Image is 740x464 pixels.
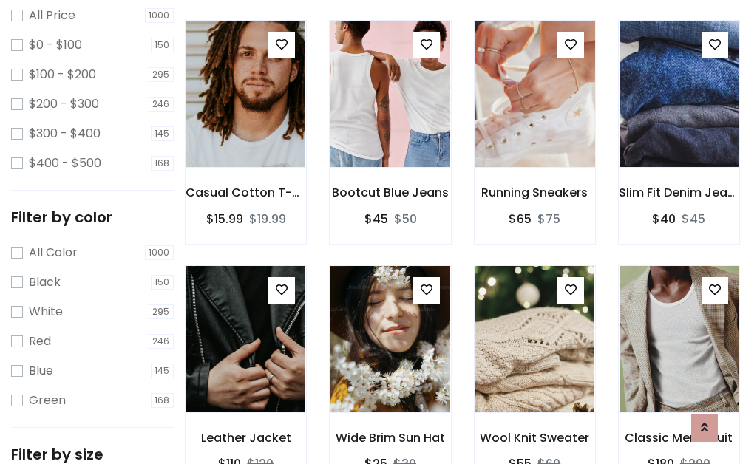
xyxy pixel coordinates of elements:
label: White [29,303,63,321]
span: 150 [151,275,174,290]
span: 1000 [145,8,174,23]
del: $19.99 [249,211,286,228]
label: All Price [29,7,75,24]
h6: Bootcut Blue Jeans [330,185,450,199]
h5: Filter by size [11,446,174,463]
del: $50 [394,211,417,228]
span: 168 [151,393,174,408]
label: $100 - $200 [29,66,96,83]
span: 145 [151,364,174,378]
h6: Running Sneakers [475,185,595,199]
span: 168 [151,156,174,171]
span: 246 [149,97,174,112]
label: Black [29,273,61,291]
h6: Leather Jacket [186,431,306,445]
h6: $40 [652,212,676,226]
label: $0 - $100 [29,36,82,54]
span: 246 [149,334,174,349]
h6: $15.99 [206,212,243,226]
h6: Wide Brim Sun Hat [330,431,450,445]
span: 295 [149,304,174,319]
del: $45 [682,211,705,228]
h6: $65 [509,212,532,226]
label: Green [29,392,66,409]
h5: Filter by color [11,208,174,226]
span: 295 [149,67,174,82]
label: Red [29,332,51,350]
span: 1000 [145,245,174,260]
span: 150 [151,38,174,52]
h6: $45 [364,212,388,226]
span: 145 [151,126,174,141]
label: All Color [29,244,78,262]
label: $200 - $300 [29,95,99,113]
h6: Slim Fit Denim Jeans [619,185,739,199]
h6: Wool Knit Sweater [475,431,595,445]
label: $300 - $400 [29,125,101,143]
h6: Classic Men's Suit [619,431,739,445]
h6: Casual Cotton T-Shirt [186,185,306,199]
label: $400 - $500 [29,154,101,172]
label: Blue [29,362,53,380]
del: $75 [537,211,560,228]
